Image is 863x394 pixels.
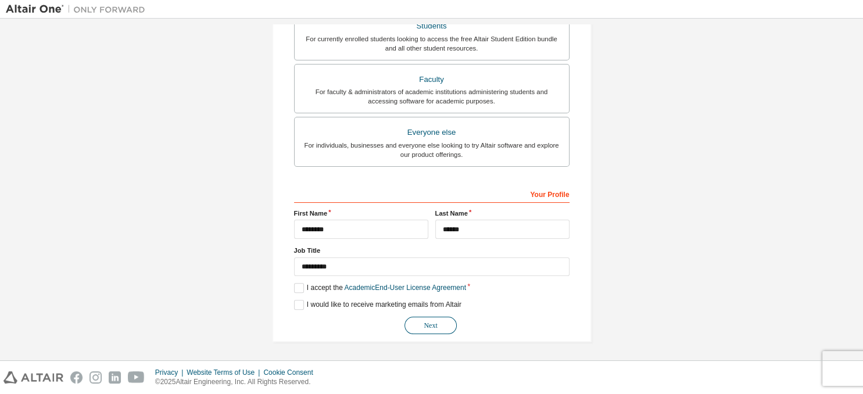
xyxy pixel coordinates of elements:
img: altair_logo.svg [3,371,63,384]
label: I would like to receive marketing emails from Altair [294,300,461,310]
img: Altair One [6,3,151,15]
div: For currently enrolled students looking to access the free Altair Student Edition bundle and all ... [302,34,562,53]
div: Cookie Consent [263,368,320,377]
label: First Name [294,209,428,218]
img: instagram.svg [89,371,102,384]
img: youtube.svg [128,371,145,384]
div: Students [302,18,562,34]
a: Academic End-User License Agreement [345,284,466,292]
div: Faculty [302,71,562,88]
label: Last Name [435,209,570,218]
label: I accept the [294,283,466,293]
div: Everyone else [302,124,562,141]
div: Website Terms of Use [187,368,263,377]
div: For faculty & administrators of academic institutions administering students and accessing softwa... [302,87,562,106]
img: facebook.svg [70,371,83,384]
div: Privacy [155,368,187,377]
p: © 2025 Altair Engineering, Inc. All Rights Reserved. [155,377,320,387]
label: Job Title [294,246,570,255]
div: Your Profile [294,184,570,203]
div: For individuals, businesses and everyone else looking to try Altair software and explore our prod... [302,141,562,159]
button: Next [404,317,457,334]
img: linkedin.svg [109,371,121,384]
